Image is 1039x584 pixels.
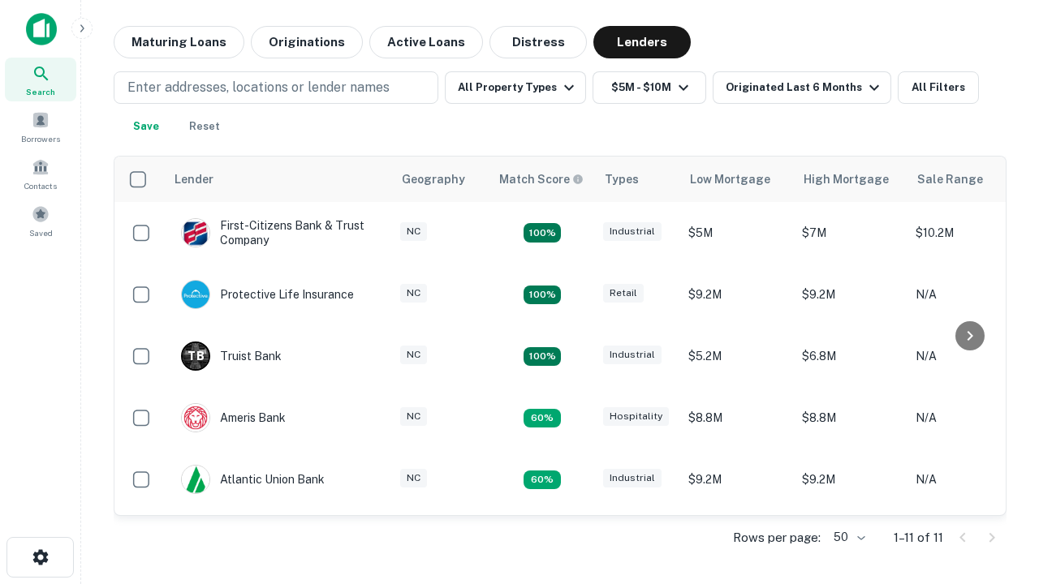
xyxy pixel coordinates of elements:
div: Low Mortgage [690,170,770,189]
div: NC [400,222,427,241]
button: Reset [179,110,231,143]
td: $9.2M [794,449,908,510]
h6: Match Score [499,170,580,188]
p: T B [188,348,204,365]
div: 50 [827,526,868,549]
span: Saved [29,226,53,239]
div: Matching Properties: 1, hasApolloMatch: undefined [524,470,561,490]
button: Active Loans [369,26,483,58]
div: Protective Life Insurance [181,280,354,309]
div: Industrial [603,346,662,364]
button: Enter addresses, locations or lender names [114,71,438,104]
button: Lenders [593,26,691,58]
p: Rows per page: [733,528,821,547]
span: Borrowers [21,132,60,145]
div: High Mortgage [804,170,889,189]
div: Retail [603,284,644,303]
th: Lender [165,157,392,202]
div: NC [400,284,427,303]
div: First-citizens Bank & Trust Company [181,218,376,247]
button: All Filters [898,71,979,104]
img: picture [182,219,209,247]
div: Geography [402,170,465,189]
div: Lender [175,170,213,189]
div: Industrial [603,222,662,241]
div: Hospitality [603,407,669,426]
td: $6.3M [680,510,794,572]
td: $9.2M [680,449,794,510]
p: 1–11 of 11 [894,528,943,547]
div: Matching Properties: 2, hasApolloMatch: undefined [524,286,561,305]
td: $9.2M [680,264,794,325]
a: Search [5,58,76,101]
button: Originations [251,26,363,58]
td: $6.3M [794,510,908,572]
th: High Mortgage [794,157,908,202]
div: Types [605,170,639,189]
div: Ameris Bank [181,403,286,432]
td: $5M [680,202,794,264]
div: Originated Last 6 Months [726,78,884,97]
div: NC [400,407,427,426]
button: All Property Types [445,71,586,104]
a: Contacts [5,152,76,195]
img: picture [182,466,209,493]
button: Maturing Loans [114,26,244,58]
th: Types [595,157,680,202]
div: Capitalize uses an advanced AI algorithm to match your search with the best lender. The match sco... [499,170,584,188]
img: picture [182,404,209,432]
div: Matching Properties: 1, hasApolloMatch: undefined [524,409,561,428]
iframe: Chat Widget [958,402,1039,480]
td: $9.2M [794,264,908,325]
button: Originated Last 6 Months [713,71,891,104]
td: $5.2M [680,325,794,387]
a: Borrowers [5,105,76,148]
p: Enter addresses, locations or lender names [127,78,390,97]
img: picture [182,281,209,308]
td: $8.8M [680,387,794,449]
td: $7M [794,202,908,264]
div: Sale Range [917,170,983,189]
div: Matching Properties: 3, hasApolloMatch: undefined [524,347,561,367]
div: Industrial [603,469,662,487]
td: $8.8M [794,387,908,449]
div: NC [400,469,427,487]
button: $5M - $10M [593,71,706,104]
a: Saved [5,199,76,243]
span: Search [26,85,55,98]
th: Low Mortgage [680,157,794,202]
img: capitalize-icon.png [26,13,57,45]
div: Matching Properties: 2, hasApolloMatch: undefined [524,223,561,243]
button: Distress [489,26,587,58]
th: Capitalize uses an advanced AI algorithm to match your search with the best lender. The match sco... [489,157,595,202]
div: Truist Bank [181,341,282,371]
td: $6.8M [794,325,908,387]
div: Atlantic Union Bank [181,465,325,494]
span: Contacts [24,179,57,192]
th: Geography [392,157,489,202]
button: Save your search to get updates of matches that match your search criteria. [120,110,172,143]
div: NC [400,346,427,364]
